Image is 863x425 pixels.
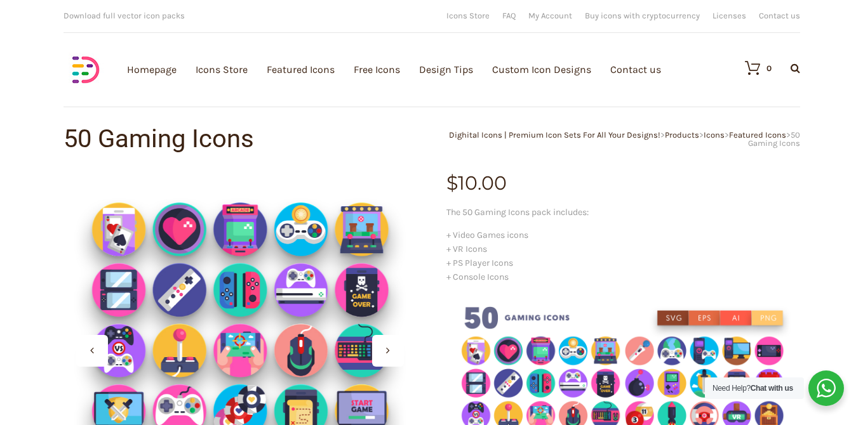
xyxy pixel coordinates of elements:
[585,11,700,20] a: Buy icons with cryptocurrency
[751,384,793,393] strong: Chat with us
[446,228,800,284] p: + Video Games icons + VR Icons + PS Player Icons + Console Icons
[732,60,772,75] a: 0
[432,131,800,147] div: > > > >
[766,64,772,72] div: 0
[748,130,800,148] span: 50 Gaming Icons
[64,11,185,20] span: Download full vector icon packs
[704,130,725,140] a: Icons
[449,130,660,140] a: Dighital Icons | Premium Icon Sets For All Your Designs!
[446,11,490,20] a: Icons Store
[446,171,507,195] bdi: 10.00
[64,126,432,152] h1: 50 Gaming Icons
[729,130,786,140] a: Featured Icons
[759,11,800,20] a: Contact us
[665,130,699,140] a: Products
[528,11,572,20] a: My Account
[446,206,800,219] p: The 50 Gaming Icons pack includes:
[502,11,516,20] a: FAQ
[446,171,458,195] span: $
[712,11,746,20] a: Licenses
[712,384,793,393] span: Need Help?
